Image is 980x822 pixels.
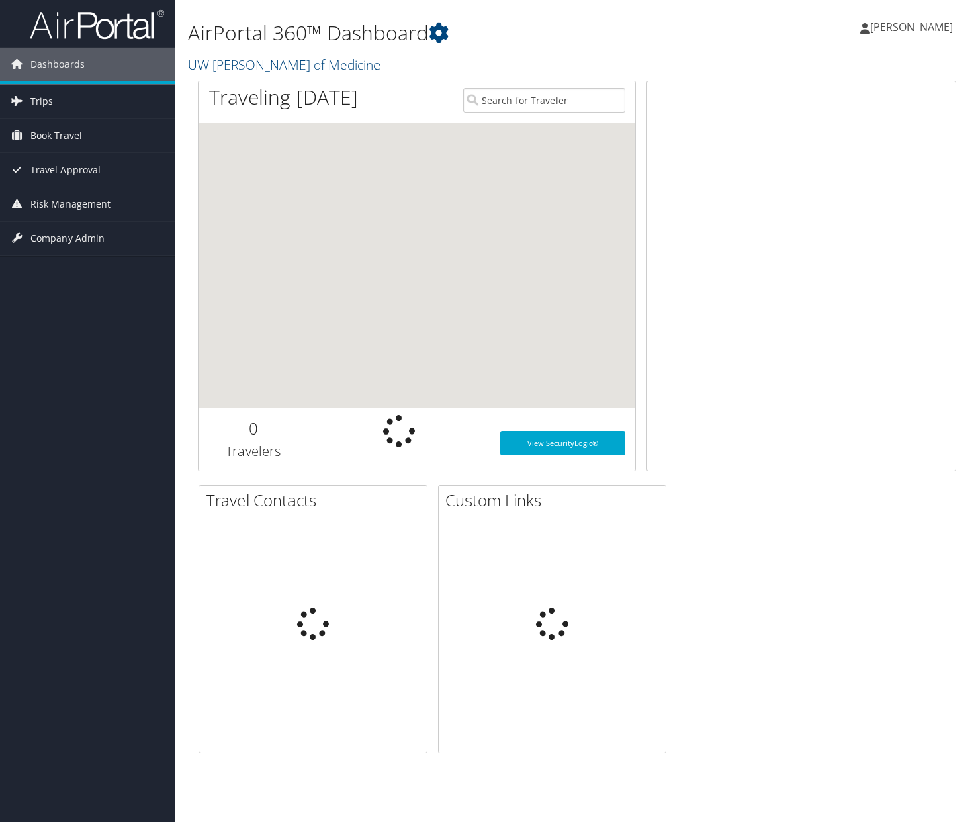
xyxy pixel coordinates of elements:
[30,187,111,221] span: Risk Management
[30,222,105,255] span: Company Admin
[500,431,626,455] a: View SecurityLogic®
[209,417,298,440] h2: 0
[30,119,82,152] span: Book Travel
[188,56,384,74] a: UW [PERSON_NAME] of Medicine
[188,19,707,47] h1: AirPortal 360™ Dashboard
[30,48,85,81] span: Dashboards
[209,442,298,461] h3: Travelers
[206,489,427,512] h2: Travel Contacts
[860,7,967,47] a: [PERSON_NAME]
[463,88,625,113] input: Search for Traveler
[209,83,358,111] h1: Traveling [DATE]
[30,153,101,187] span: Travel Approval
[445,489,666,512] h2: Custom Links
[870,19,953,34] span: [PERSON_NAME]
[30,9,164,40] img: airportal-logo.png
[30,85,53,118] span: Trips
